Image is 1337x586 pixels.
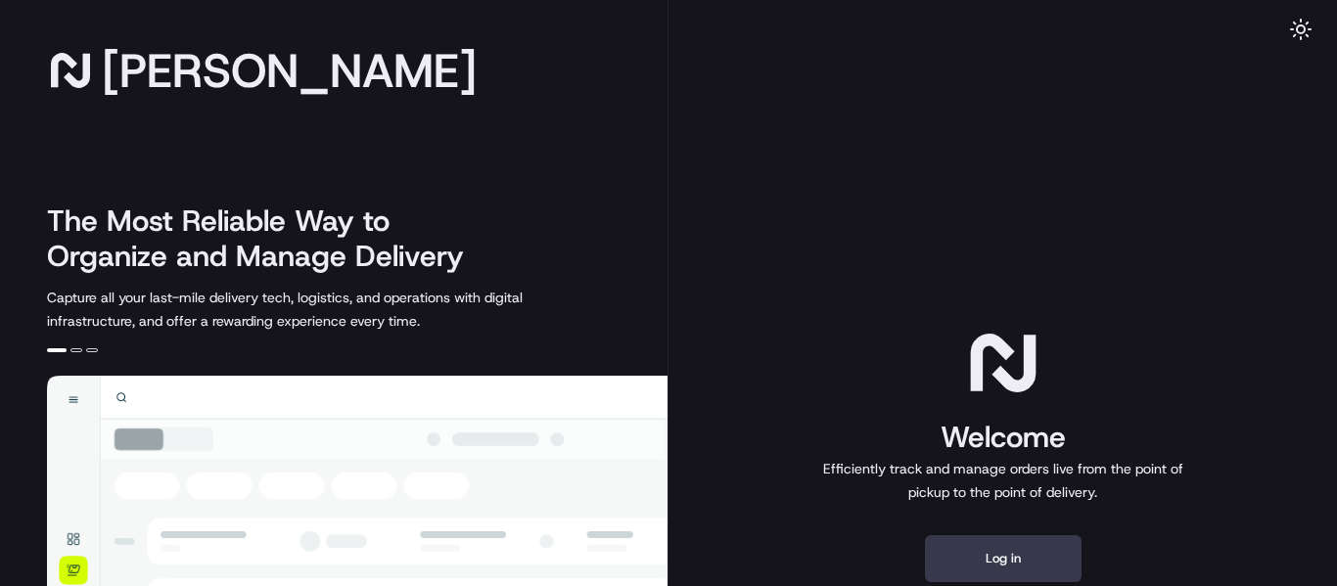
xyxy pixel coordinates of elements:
[815,418,1191,457] h1: Welcome
[47,286,611,333] p: Capture all your last-mile delivery tech, logistics, and operations with digital infrastructure, ...
[815,457,1191,504] p: Efficiently track and manage orders live from the point of pickup to the point of delivery.
[102,51,477,90] span: [PERSON_NAME]
[925,535,1082,582] button: Log in
[47,203,485,274] h2: The Most Reliable Way to Organize and Manage Delivery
